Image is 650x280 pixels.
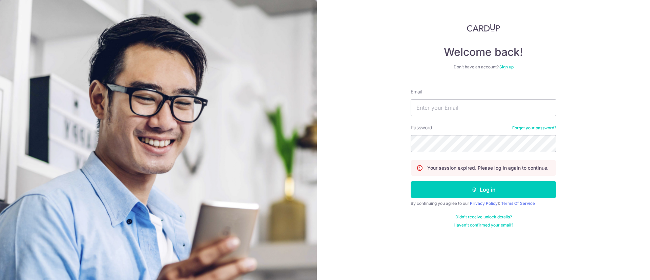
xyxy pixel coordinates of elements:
[470,201,498,206] a: Privacy Policy
[499,64,514,69] a: Sign up
[411,88,422,95] label: Email
[411,201,556,206] div: By continuing you agree to our &
[411,181,556,198] button: Log in
[411,124,432,131] label: Password
[501,201,535,206] a: Terms Of Service
[467,24,500,32] img: CardUp Logo
[512,125,556,131] a: Forgot your password?
[411,45,556,59] h4: Welcome back!
[411,64,556,70] div: Don’t have an account?
[455,214,512,220] a: Didn't receive unlock details?
[454,222,513,228] a: Haven't confirmed your email?
[411,99,556,116] input: Enter your Email
[427,165,548,171] p: Your session expired. Please log in again to continue.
